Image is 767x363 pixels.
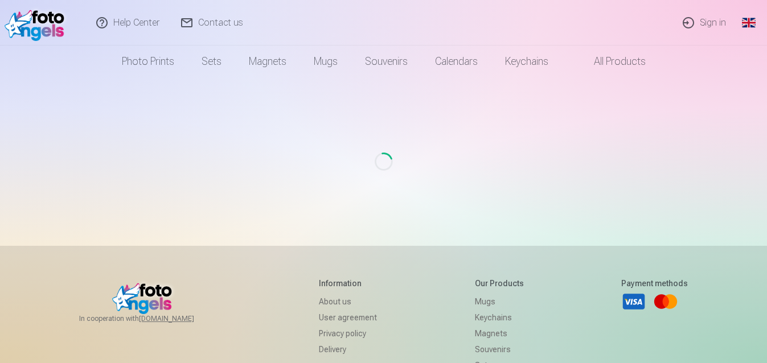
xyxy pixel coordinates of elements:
[5,5,70,41] img: /fa1
[108,46,188,77] a: Photo prints
[319,325,377,341] a: Privacy policy
[188,46,235,77] a: Sets
[621,278,688,289] h5: Payment methods
[491,46,562,77] a: Keychains
[319,294,377,310] a: About us
[319,278,377,289] h5: Information
[235,46,300,77] a: Magnets
[475,341,524,357] a: Souvenirs
[475,310,524,325] a: Keychains
[475,294,524,310] a: Mugs
[319,341,377,357] a: Delivery
[139,314,222,323] a: [DOMAIN_NAME]
[351,46,421,77] a: Souvenirs
[319,310,377,325] a: User agreement
[621,289,646,314] a: Visa
[475,325,524,341] a: Magnets
[475,278,524,289] h5: Our products
[300,46,351,77] a: Mugs
[421,46,491,77] a: Calendars
[79,314,222,323] span: In cooperation with
[653,289,678,314] a: Mastercard
[562,46,659,77] a: All products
